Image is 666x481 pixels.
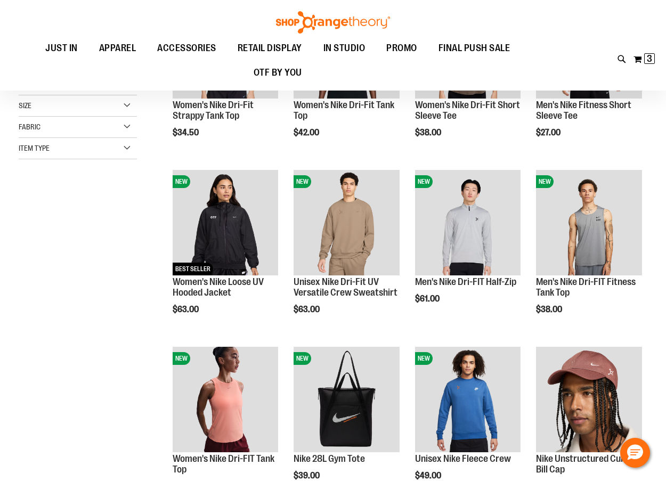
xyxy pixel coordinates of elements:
a: Women's Nike Dri-FIT Tank Top [173,453,274,475]
span: NEW [536,175,554,188]
span: FINAL PUSH SALE [438,36,510,60]
a: Men's Nike Dri-FIT Half-Zip [415,276,516,287]
a: RETAIL DISPLAY [227,36,313,61]
span: JUST IN [45,36,78,60]
span: $39.00 [294,471,321,480]
a: Men's Nike Dri-FIT Fitness Tank Top [536,276,636,298]
img: Men's Nike Dri-FIT Fitness Tank Top [536,170,642,276]
span: NEW [294,175,311,188]
img: Women's Nike Loose UV Hooded Jacket [173,170,279,276]
a: PROMO [376,36,428,61]
span: NEW [173,352,190,365]
a: Women's Nike Dri-FIT Tank TopNEW [173,347,279,454]
img: Shop Orangetheory [274,11,392,34]
span: $63.00 [294,305,321,314]
span: Fabric [19,123,40,131]
span: NEW [415,175,433,188]
span: $61.00 [415,294,441,304]
span: Size [19,101,31,110]
span: NEW [173,175,190,188]
img: Men's Nike Dri-FIT Half-Zip [415,170,521,276]
span: RETAIL DISPLAY [238,36,302,60]
span: 3 [647,53,652,64]
a: ACCESSORIES [147,36,227,61]
span: NEW [294,352,311,365]
a: Unisex Nike Fleece CrewNEW [415,347,521,454]
img: Women's Nike Dri-FIT Tank Top [173,347,279,453]
a: Women's Nike Dri-Fit Short Sleeve Tee [415,100,520,121]
a: FINAL PUSH SALE [428,36,521,61]
span: $34.50 [173,128,200,137]
a: Men's Nike Fitness Short Sleeve Tee [536,100,631,121]
span: PROMO [386,36,417,60]
img: Nike Unstructured Curved Bill Cap [536,347,642,453]
div: product [167,165,284,341]
div: product [288,165,405,341]
span: OTF BY YOU [254,61,302,85]
a: Women's Nike Loose UV Hooded Jacket [173,276,264,298]
span: $27.00 [536,128,562,137]
span: IN STUDIO [323,36,366,60]
div: product [410,165,526,331]
a: Unisex Nike Dri-Fit UV Versatile Crew SweatshirtNEW [294,170,400,278]
span: Item Type [19,144,50,152]
span: APPAREL [99,36,136,60]
a: Unisex Nike Dri-Fit UV Versatile Crew Sweatshirt [294,276,397,298]
a: Nike 28L Gym ToteNEW [294,347,400,454]
span: ACCESSORIES [157,36,216,60]
button: Hello, have a question? Let’s chat. [620,438,650,468]
span: $42.00 [294,128,321,137]
a: Nike Unstructured Curved Bill Cap [536,347,642,454]
a: Men's Nike Dri-FIT Half-ZipNEW [415,170,521,278]
a: IN STUDIO [313,36,376,61]
span: $38.00 [415,128,443,137]
img: Unisex Nike Dri-Fit UV Versatile Crew Sweatshirt [294,170,400,276]
a: OTF BY YOU [243,61,313,85]
span: NEW [415,352,433,365]
img: Nike 28L Gym Tote [294,347,400,453]
a: Women's Nike Loose UV Hooded JacketNEWBEST SELLER [173,170,279,278]
span: $38.00 [536,305,564,314]
a: Nike 28L Gym Tote [294,453,365,464]
div: product [531,165,647,341]
a: Women's Nike Dri-Fit Strappy Tank Top [173,100,254,121]
span: $49.00 [415,471,443,480]
a: JUST IN [35,36,88,61]
a: Women's Nike Dri-Fit Tank Top [294,100,394,121]
a: APPAREL [88,36,147,60]
span: $63.00 [173,305,200,314]
span: BEST SELLER [173,263,213,275]
a: Nike Unstructured Curved Bill Cap [536,453,638,475]
a: Unisex Nike Fleece Crew [415,453,511,464]
img: Unisex Nike Fleece Crew [415,347,521,453]
a: Men's Nike Dri-FIT Fitness Tank TopNEW [536,170,642,278]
